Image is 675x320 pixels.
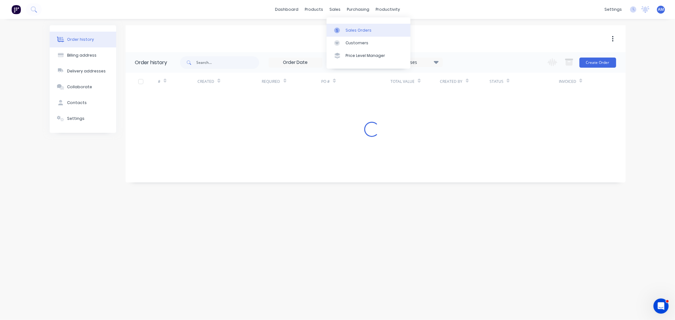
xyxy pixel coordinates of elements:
[302,5,326,14] div: products
[372,5,403,14] div: productivity
[559,73,598,90] div: Invoiced
[321,79,330,84] div: PO #
[197,56,259,69] input: Search...
[653,298,669,314] iframe: Intercom live chat
[346,28,372,33] div: Sales Orders
[67,37,94,42] div: Order history
[321,73,391,90] div: PO #
[327,37,410,49] a: Customers
[67,52,97,58] div: Billing address
[50,32,116,47] button: Order history
[50,95,116,111] button: Contacts
[346,53,385,58] div: Price Level Manager
[440,73,490,90] div: Created By
[67,116,84,121] div: Settings
[67,100,87,106] div: Contacts
[197,79,214,84] div: Created
[262,79,280,84] div: Required
[50,111,116,126] button: Settings
[579,58,616,68] button: Create Order
[50,79,116,95] button: Collaborate
[158,73,197,90] div: #
[440,79,463,84] div: Created By
[67,68,106,74] div: Delivery addresses
[658,7,664,12] span: AM
[490,79,503,84] div: Status
[269,58,322,67] input: Order Date
[389,59,442,66] div: 17 Statuses
[391,79,415,84] div: Total Value
[67,84,92,90] div: Collaborate
[50,63,116,79] button: Delivery addresses
[490,73,559,90] div: Status
[327,49,410,62] a: Price Level Manager
[391,73,440,90] div: Total Value
[559,79,576,84] div: Invoiced
[262,73,322,90] div: Required
[11,5,21,14] img: Factory
[326,5,344,14] div: sales
[272,5,302,14] a: dashboard
[344,5,372,14] div: purchasing
[135,59,167,66] div: Order history
[197,73,262,90] div: Created
[601,5,625,14] div: settings
[346,40,368,46] div: Customers
[50,47,116,63] button: Billing address
[158,79,160,84] div: #
[327,24,410,36] a: Sales Orders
